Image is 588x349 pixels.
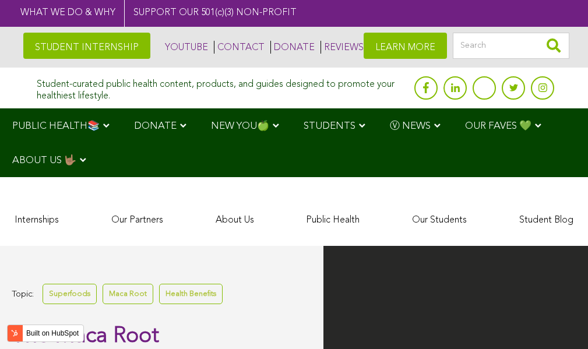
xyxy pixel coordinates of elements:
iframe: Chat Widget [530,293,588,349]
a: Superfoods [43,284,97,304]
a: YOUTUBE [162,41,208,54]
span: Topic: [12,287,34,302]
input: Search [453,33,569,59]
a: STUDENT INTERNSHIP [23,33,150,59]
span: Ⓥ NEWS [390,121,431,131]
span: OUR FAVES 💚 [465,121,531,131]
div: Student-curated public health content, products, and guides designed to promote your healthiest l... [37,73,409,101]
span: PUBLIC HEALTH📚 [12,121,100,131]
a: LEARN MORE [364,33,447,59]
a: DONATE [270,41,315,54]
span: NEW YOU🍏 [211,121,269,131]
a: CONTACT [214,41,265,54]
label: Built on HubSpot [22,326,83,341]
span: DONATE [134,121,177,131]
a: Maca Root [103,284,153,304]
img: HubSpot sprocket logo [8,326,22,340]
button: Built on HubSpot [7,325,84,342]
span: ABOUT US 🤟🏽 [12,156,76,165]
a: REVIEWS [321,41,364,54]
a: Health Benefits [159,284,223,304]
span: STUDENTS [304,121,355,131]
